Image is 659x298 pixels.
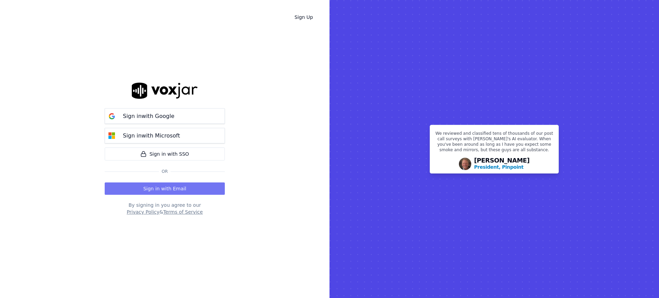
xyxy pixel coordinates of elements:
div: By signing in you agree to our & [105,202,225,215]
img: google Sign in button [105,109,119,123]
a: Sign Up [289,11,319,23]
img: logo [132,83,198,99]
p: We reviewed and classified tens of thousands of our post call surveys with [PERSON_NAME]'s AI eva... [434,131,554,155]
button: Privacy Policy [127,208,159,215]
p: Sign in with Microsoft [123,132,180,140]
button: Sign inwith Google [105,108,225,124]
p: Sign in with Google [123,112,174,120]
button: Terms of Service [163,208,203,215]
img: Avatar [459,158,471,170]
div: [PERSON_NAME] [474,157,530,170]
button: Sign in with Email [105,182,225,195]
span: Or [159,169,171,174]
p: President, Pinpoint [474,164,523,170]
button: Sign inwith Microsoft [105,128,225,143]
a: Sign in with SSO [105,147,225,160]
img: microsoft Sign in button [105,129,119,143]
